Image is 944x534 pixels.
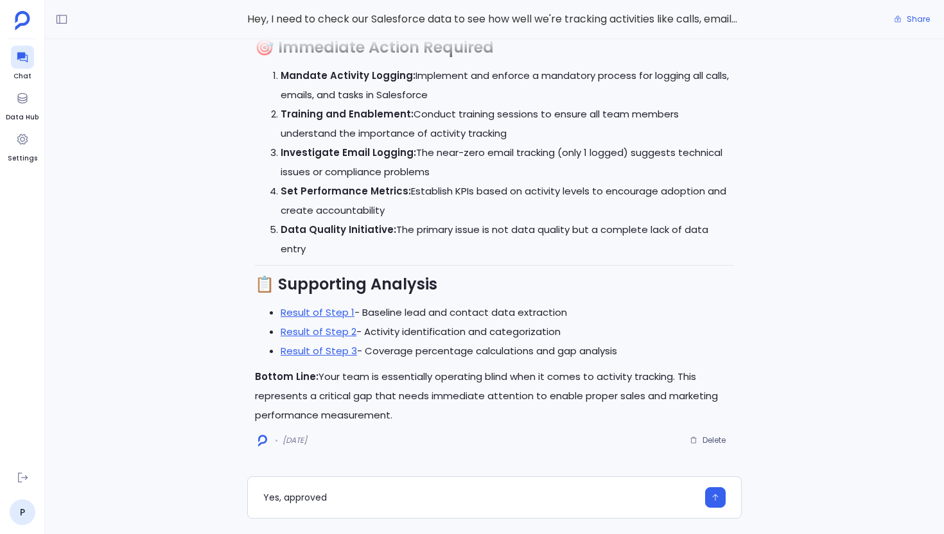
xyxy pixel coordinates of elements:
li: The primary issue is not data quality but a complete lack of data entry [281,220,734,259]
li: Conduct training sessions to ensure all team members understand the importance of activity tracking [281,105,734,143]
strong: Training and Enablement: [281,107,414,121]
a: P [10,499,35,525]
strong: Data Quality Initiative: [281,223,396,236]
span: Hey, I need to check our Salesforce data to see how well we're tracking activities like calls, em... [247,11,742,28]
li: - Activity identification and categorization [281,322,734,341]
strong: Bottom Line: [255,370,319,383]
li: Implement and enforce a mandatory process for logging all calls, emails, and tasks in Salesforce [281,66,734,105]
span: Chat [11,71,34,82]
strong: Investigate Email Logging: [281,146,416,159]
a: Result of Step 2 [281,325,356,338]
p: Your team is essentially operating blind when it comes to activity tracking. This represents a cr... [255,367,734,425]
span: Data Hub [6,112,39,123]
strong: 📋 Supporting Analysis [255,273,437,295]
span: Delete [703,435,726,445]
a: Result of Step 1 [281,306,354,319]
strong: Mandate Activity Logging: [281,69,415,82]
button: Share [886,10,938,28]
a: Result of Step 3 [281,344,357,357]
img: logo [258,435,267,447]
li: Establish KPIs based on activity levels to encourage adoption and create accountability [281,182,734,220]
li: - Coverage percentage calculations and gap analysis [281,341,734,361]
a: Chat [11,46,34,82]
a: Settings [8,128,37,164]
textarea: Yes, approved [263,491,697,504]
span: Share [907,14,930,24]
li: - Baseline lead and contact data extraction [281,303,734,322]
span: Settings [8,153,37,164]
li: The near-zero email tracking (only 1 logged) suggests technical issues or compliance problems [281,143,734,182]
button: Delete [681,431,734,450]
strong: Set Performance Metrics: [281,184,411,198]
span: [DATE] [283,435,307,445]
img: petavue logo [15,11,30,30]
a: Data Hub [6,87,39,123]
